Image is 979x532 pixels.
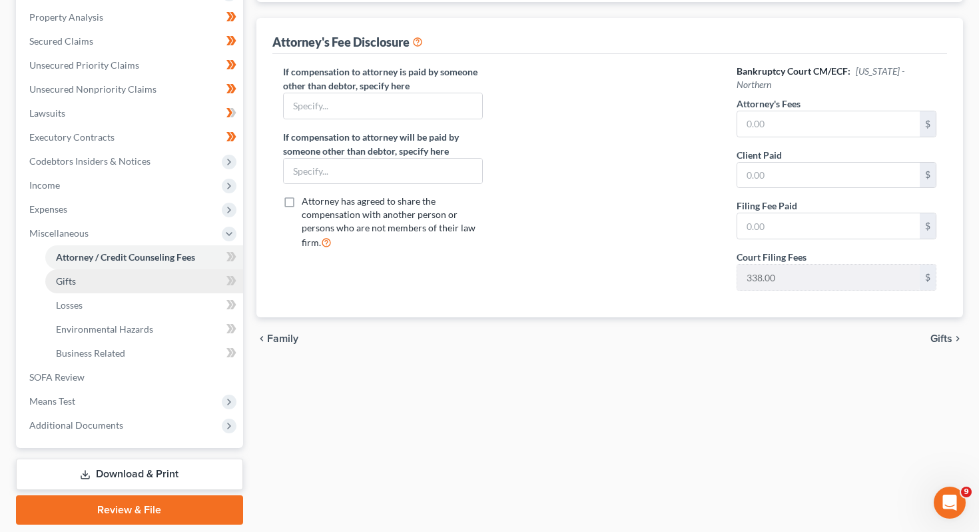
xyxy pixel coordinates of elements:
[737,163,920,188] input: 0.00
[737,199,797,213] label: Filing Fee Paid
[45,341,243,365] a: Business Related
[934,487,966,519] iframe: Intercom live chat
[45,317,243,341] a: Environmental Hazards
[29,59,139,71] span: Unsecured Priority Claims
[16,495,243,525] a: Review & File
[29,371,85,383] span: SOFA Review
[29,131,115,143] span: Executory Contracts
[302,195,476,248] span: Attorney has agreed to share the compensation with another person or persons who are not members ...
[29,35,93,47] span: Secured Claims
[283,65,484,93] label: If compensation to attorney is paid by someone other than debtor, specify here
[256,333,298,344] button: chevron_left Family
[19,365,243,389] a: SOFA Review
[19,5,243,29] a: Property Analysis
[16,459,243,490] a: Download & Print
[29,395,75,407] span: Means Test
[737,65,937,91] h6: Bankruptcy Court CM/ECF:
[19,101,243,125] a: Lawsuits
[19,77,243,101] a: Unsecured Nonpriority Claims
[737,250,807,264] label: Court Filing Fees
[56,323,153,335] span: Environmental Hazards
[256,333,267,344] i: chevron_left
[952,333,963,344] i: chevron_right
[56,275,76,287] span: Gifts
[930,333,952,344] span: Gifts
[19,125,243,149] a: Executory Contracts
[283,130,484,158] label: If compensation to attorney will be paid by someone other than debtor, specify here
[56,251,195,263] span: Attorney / Credit Counseling Fees
[737,213,920,239] input: 0.00
[920,111,936,137] div: $
[56,347,125,359] span: Business Related
[29,83,157,95] span: Unsecured Nonpriority Claims
[29,11,103,23] span: Property Analysis
[737,148,782,162] label: Client Paid
[29,419,123,431] span: Additional Documents
[284,159,483,184] input: Specify...
[930,333,963,344] button: Gifts chevron_right
[29,179,60,191] span: Income
[284,93,483,119] input: Specify...
[45,245,243,269] a: Attorney / Credit Counseling Fees
[267,333,298,344] span: Family
[737,265,920,290] input: 0.00
[737,97,801,111] label: Attorney's Fees
[920,213,936,239] div: $
[56,299,83,311] span: Losses
[920,265,936,290] div: $
[29,203,67,215] span: Expenses
[961,487,972,497] span: 9
[737,65,904,90] span: [US_STATE] - Northern
[737,111,920,137] input: 0.00
[272,34,423,50] div: Attorney's Fee Disclosure
[19,53,243,77] a: Unsecured Priority Claims
[29,107,65,119] span: Lawsuits
[45,269,243,293] a: Gifts
[920,163,936,188] div: $
[29,227,89,239] span: Miscellaneous
[45,293,243,317] a: Losses
[29,155,151,167] span: Codebtors Insiders & Notices
[19,29,243,53] a: Secured Claims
